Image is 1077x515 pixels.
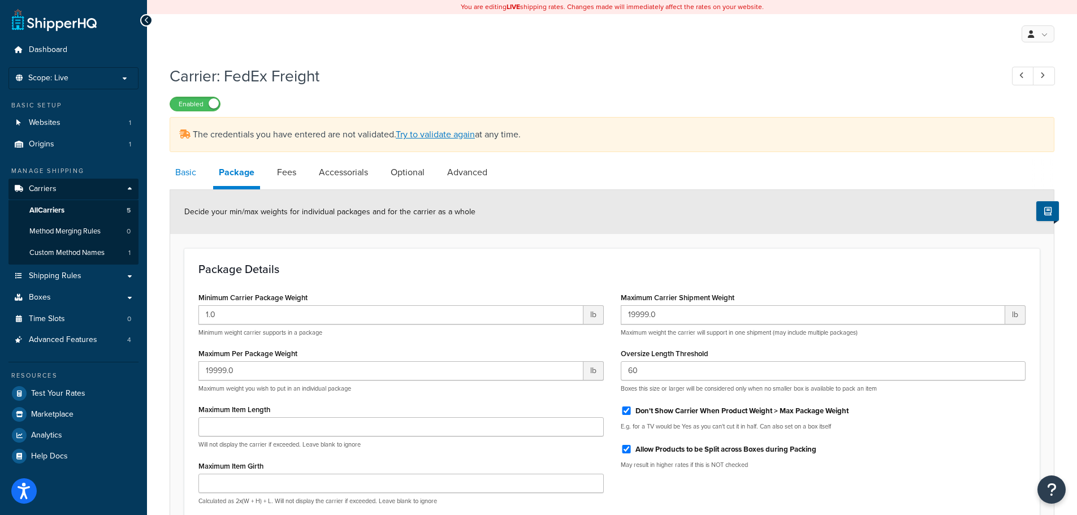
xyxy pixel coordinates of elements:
a: AllCarriers5 [8,200,139,221]
span: lb [583,305,604,324]
p: Maximum weight the carrier will support in one shipment (may include multiple packages) [621,328,1026,337]
span: 1 [129,140,131,149]
p: E.g. for a TV would be Yes as you can't cut it in half. Can also set on a box itself [621,422,1026,431]
span: 1 [128,248,131,258]
b: LIVE [507,2,520,12]
a: Carriers [8,179,139,200]
p: Calculated as 2x(W + H) + L. Will not display the carrier if exceeded. Leave blank to ignore [198,497,604,505]
label: Maximum Carrier Shipment Weight [621,293,734,302]
span: lb [1005,305,1026,324]
a: Fees [271,159,302,186]
div: Manage Shipping [8,166,139,176]
span: 1 [129,118,131,128]
p: Maximum weight you wish to put in an individual package [198,384,604,393]
button: Open Resource Center [1037,475,1066,504]
span: Origins [29,140,54,149]
span: Websites [29,118,60,128]
span: All Carriers [29,206,64,215]
span: Marketplace [31,410,73,419]
li: Origins [8,134,139,155]
a: Package [213,159,260,189]
span: Boxes [29,293,51,302]
li: Advanced Features [8,330,139,350]
li: Time Slots [8,309,139,330]
li: Custom Method Names [8,243,139,263]
a: Optional [385,159,430,186]
a: Method Merging Rules0 [8,221,139,242]
span: Test Your Rates [31,389,85,399]
span: Analytics [31,431,62,440]
li: Carriers [8,179,139,265]
label: Allow Products to be Split across Boxes during Packing [635,444,816,455]
span: Shipping Rules [29,271,81,281]
div: Resources [8,371,139,380]
span: Custom Method Names [29,248,105,258]
span: 4 [127,335,131,345]
a: Dashboard [8,40,139,60]
span: Method Merging Rules [29,227,101,236]
label: Maximum Per Package Weight [198,349,297,358]
a: Advanced Features4 [8,330,139,350]
a: Next Record [1033,67,1055,85]
span: Time Slots [29,314,65,324]
span: Decide your min/max weights for individual packages and for the carrier as a whole [184,206,475,218]
label: Maximum Item Length [198,405,270,414]
h3: Package Details [198,263,1026,275]
p: Minimum weight carrier supports in a package [198,328,604,337]
a: Help Docs [8,446,139,466]
a: Shipping Rules [8,266,139,287]
label: Enabled [170,97,220,111]
label: Don't Show Carrier When Product Weight > Max Package Weight [635,406,849,416]
span: Carriers [29,184,57,194]
a: Boxes [8,287,139,308]
a: Try to validate again [396,128,475,141]
a: Time Slots0 [8,309,139,330]
h1: Carrier: FedEx Freight [170,65,991,87]
a: Test Your Rates [8,383,139,404]
a: Accessorials [313,159,374,186]
span: The credentials you have entered are not validated. at any time. [193,128,521,141]
label: Minimum Carrier Package Weight [198,293,308,302]
li: Websites [8,112,139,133]
a: Basic [170,159,202,186]
span: 0 [127,314,131,324]
button: Show Help Docs [1036,201,1059,221]
span: Dashboard [29,45,67,55]
label: Maximum Item Girth [198,462,263,470]
span: 0 [127,227,131,236]
span: lb [583,361,604,380]
div: Basic Setup [8,101,139,110]
li: Method Merging Rules [8,221,139,242]
span: Help Docs [31,452,68,461]
a: Custom Method Names1 [8,243,139,263]
p: Boxes this size or larger will be considered only when no smaller box is available to pack an item [621,384,1026,393]
span: Advanced Features [29,335,97,345]
span: 5 [127,206,131,215]
a: Previous Record [1012,67,1034,85]
p: May result in higher rates if this is NOT checked [621,461,1026,469]
p: Will not display the carrier if exceeded. Leave blank to ignore [198,440,604,449]
a: Marketplace [8,404,139,425]
a: Advanced [442,159,493,186]
a: Websites1 [8,112,139,133]
label: Oversize Length Threshold [621,349,708,358]
span: Scope: Live [28,73,68,83]
a: Analytics [8,425,139,445]
a: Origins1 [8,134,139,155]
